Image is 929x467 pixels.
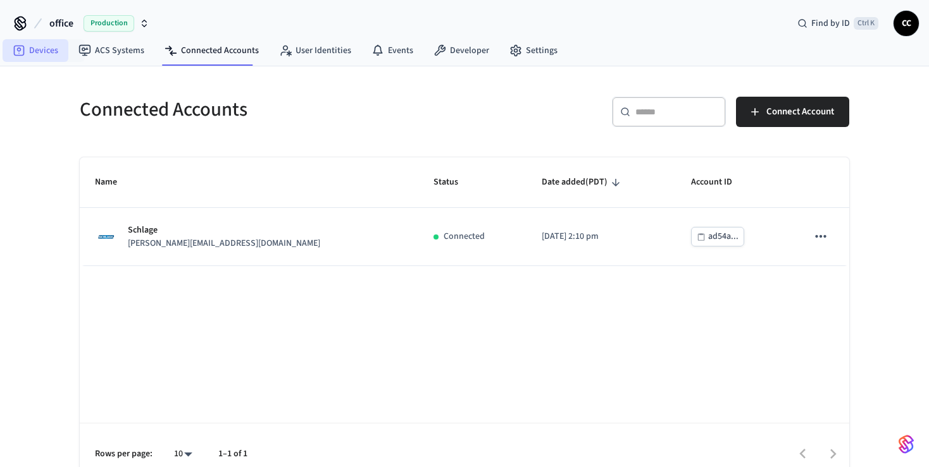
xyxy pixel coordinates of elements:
[766,104,834,120] span: Connect Account
[49,16,73,31] span: office
[894,11,919,36] button: CC
[736,97,849,127] button: Connect Account
[811,17,850,30] span: Find by ID
[68,39,154,62] a: ACS Systems
[168,445,198,463] div: 10
[269,39,361,62] a: User Identities
[854,17,878,30] span: Ctrl K
[3,39,68,62] a: Devices
[95,173,134,192] span: Name
[84,15,134,32] span: Production
[128,237,320,250] p: [PERSON_NAME][EMAIL_ADDRESS][DOMAIN_NAME]
[423,39,499,62] a: Developer
[691,227,744,246] button: ad54a...
[218,447,247,461] p: 1–1 of 1
[80,157,849,266] table: sticky table
[80,97,457,123] h5: Connected Accounts
[154,39,269,62] a: Connected Accounts
[444,230,485,243] p: Connected
[499,39,568,62] a: Settings
[542,230,661,243] p: [DATE] 2:10 pm
[95,226,118,248] img: Schlage Logo, Square
[361,39,423,62] a: Events
[708,229,739,245] div: ad54a...
[895,12,918,35] span: CC
[691,173,749,192] span: Account ID
[95,447,153,461] p: Rows per page:
[433,173,475,192] span: Status
[128,224,320,237] p: Schlage
[787,12,888,35] div: Find by IDCtrl K
[542,173,624,192] span: Date added(PDT)
[899,434,914,454] img: SeamLogoGradient.69752ec5.svg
